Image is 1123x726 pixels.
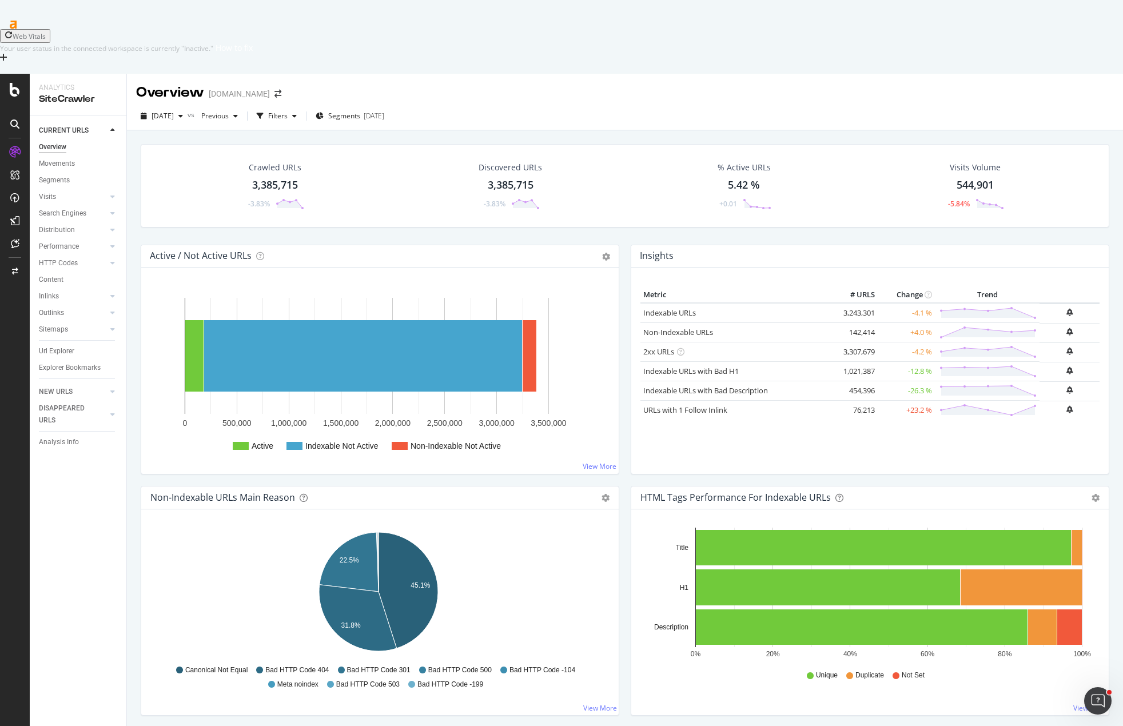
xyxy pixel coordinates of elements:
span: Bad HTTP Code 503 [336,680,400,689]
svg: A chart. [150,286,606,465]
a: Url Explorer [39,345,118,357]
text: Active [252,441,273,450]
div: Overview [39,141,66,153]
div: Visits [39,191,56,203]
text: 500,000 [222,418,252,427]
div: +0.01 [719,199,737,209]
div: Sitemaps [39,324,68,336]
a: NEW URLS [39,386,107,398]
th: Change [878,286,935,304]
div: Performance [39,241,79,253]
div: arrow-right-arrow-left [274,90,281,98]
td: 3,243,301 [832,303,878,323]
text: 2,000,000 [375,418,411,427]
text: Description [654,623,688,631]
div: A chart. [640,528,1096,660]
div: bell-plus [1066,386,1073,394]
button: [DATE] [136,107,188,125]
text: 0 [183,418,188,427]
button: Previous [197,107,242,125]
div: DISAPPEARED URLS [39,402,97,426]
span: Previous [197,111,229,121]
div: Analysis Info [39,436,79,448]
button: Filters [252,107,301,125]
text: Indexable Not Active [305,441,379,450]
text: 3,000,000 [479,418,514,427]
div: Segments [39,174,70,186]
text: Title [676,544,689,552]
text: H1 [680,583,689,591]
a: Explorer Bookmarks [39,362,118,374]
span: Not Set [902,671,925,680]
a: Segments [39,174,118,186]
iframe: Intercom live chat [1084,687,1112,715]
th: # URLS [832,286,878,304]
div: 3,385,715 [488,178,533,193]
a: CURRENT URLS [39,125,107,137]
a: View More [583,461,616,471]
text: 3,500,000 [531,418,566,427]
div: bell-plus [1066,328,1073,336]
div: HTML Tags Performance for Indexable URLs [640,492,831,503]
span: Bad HTTP Code 404 [265,665,329,675]
div: Filters [268,111,288,121]
div: bell-plus [1066,309,1073,316]
text: 60% [921,649,934,657]
td: +4.0 % [878,323,935,342]
td: -12.8 % [878,362,935,381]
a: Inlinks [39,290,107,302]
a: View More [583,703,617,713]
div: % Active URLs [718,162,771,173]
span: Canonical Not Equal [185,665,248,675]
text: 31.8% [341,621,361,629]
div: 544,901 [957,178,994,193]
text: 2,500,000 [427,418,463,427]
div: gear [602,494,610,502]
div: Non-Indexable URLs Main Reason [150,492,295,503]
div: -5.84% [948,199,970,209]
div: [DATE] [364,111,384,121]
td: 3,307,679 [832,342,878,362]
div: HTTP Codes [39,257,78,269]
th: Trend [935,286,1040,304]
div: Crawled URLs [249,162,301,173]
span: Meta noindex [277,680,318,689]
div: Overview [136,83,204,102]
div: CURRENT URLS [39,125,89,137]
td: -4.1 % [878,303,935,323]
a: Visits [39,191,107,203]
div: Explorer Bookmarks [39,362,101,374]
a: View More [1073,703,1107,713]
text: 20% [766,649,780,657]
div: gear [1092,494,1100,502]
div: Movements [39,158,75,170]
text: 0% [691,649,701,657]
text: 80% [998,649,1012,657]
span: How to fix [216,43,253,53]
div: -3.83% [484,199,505,209]
a: Distribution [39,224,107,236]
div: Distribution [39,224,75,236]
i: Options [602,253,610,261]
span: 2025 Oct. 4th [152,111,174,121]
svg: A chart. [150,528,606,660]
div: bell-plus [1066,406,1073,413]
button: Segments[DATE] [311,107,389,125]
h4: Insights [640,248,674,264]
th: Metric [640,286,832,304]
div: Search Engines [39,208,86,220]
div: -3.83% [248,199,270,209]
text: 1,500,000 [323,418,359,427]
div: Outlinks [39,307,64,319]
text: Non-Indexable Not Active [411,441,501,450]
a: DISAPPEARED URLS [39,402,107,426]
a: Search Engines [39,208,107,220]
div: Inlinks [39,290,59,302]
td: 1,021,387 [832,362,878,381]
a: Overview [39,141,118,153]
a: Non-Indexable URLs [643,327,713,337]
a: Indexable URLs with Bad H1 [643,366,739,376]
a: Performance [39,241,107,253]
text: 45.1% [411,581,430,589]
